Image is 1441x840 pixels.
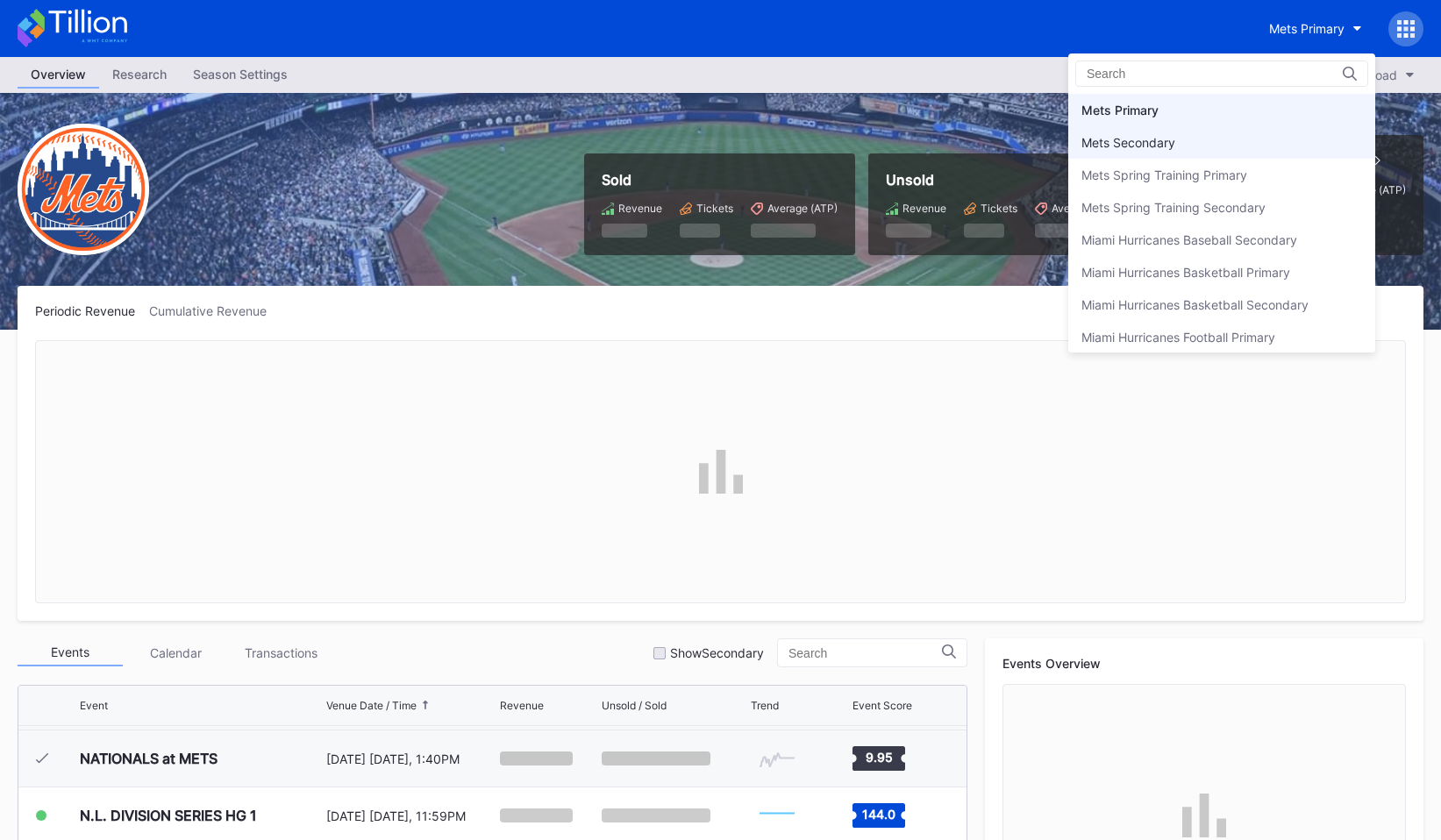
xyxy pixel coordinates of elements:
div: Miami Hurricanes Football Primary [1081,330,1275,345]
div: Mets Spring Training Secondary [1081,200,1266,215]
input: Search [1087,67,1240,81]
div: Miami Hurricanes Basketball Secondary [1081,297,1309,312]
div: Mets Secondary [1081,135,1175,150]
div: Miami Hurricanes Basketball Primary [1081,265,1290,280]
div: Mets Spring Training Primary [1081,167,1247,182]
div: Mets Primary [1081,103,1159,117]
div: Miami Hurricanes Baseball Secondary [1081,232,1297,247]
